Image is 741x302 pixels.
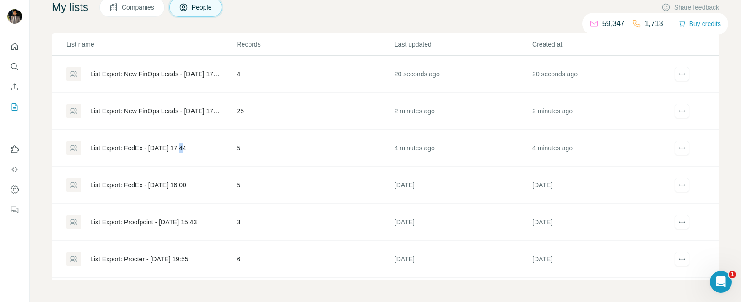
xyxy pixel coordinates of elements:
[645,18,663,29] p: 1,713
[675,141,689,155] button: actions
[729,271,736,278] span: 1
[66,40,236,49] p: List name
[90,254,188,264] div: List Export: Procter - [DATE] 19:55
[394,204,532,241] td: [DATE]
[90,217,197,227] div: List Export: Proofpoint - [DATE] 15:43
[394,130,532,167] td: 4 minutes ago
[532,167,670,204] td: [DATE]
[237,40,394,49] p: Records
[237,56,394,93] td: 4
[394,93,532,130] td: 2 minutes ago
[394,167,532,204] td: [DATE]
[675,178,689,192] button: actions
[532,204,670,241] td: [DATE]
[7,38,22,55] button: Quick start
[237,241,394,278] td: 6
[394,241,532,278] td: [DATE]
[7,9,22,24] img: Avatar
[661,3,719,12] button: Share feedback
[90,106,222,116] div: List Export: New FinOps Leads - [DATE] 17:46
[532,130,670,167] td: 4 minutes ago
[237,204,394,241] td: 3
[532,93,670,130] td: 2 minutes ago
[395,40,531,49] p: Last updated
[675,67,689,81] button: actions
[675,252,689,266] button: actions
[237,93,394,130] td: 25
[122,3,155,12] span: Companies
[710,271,732,293] iframe: Intercom live chat
[532,40,669,49] p: Created at
[7,141,22,158] button: Use Surfe on LinkedIn
[90,143,186,153] div: List Export: FedEx - [DATE] 17:44
[7,58,22,75] button: Search
[192,3,213,12] span: People
[7,99,22,115] button: My lists
[7,201,22,218] button: Feedback
[7,79,22,95] button: Enrich CSV
[7,181,22,198] button: Dashboard
[532,56,670,93] td: 20 seconds ago
[7,161,22,178] button: Use Surfe API
[675,215,689,229] button: actions
[90,180,186,190] div: List Export: FedEx - [DATE] 16:00
[237,130,394,167] td: 5
[532,241,670,278] td: [DATE]
[675,104,689,118] button: actions
[678,17,721,30] button: Buy credits
[602,18,625,29] p: 59,347
[90,69,222,79] div: List Export: New FinOps Leads - [DATE] 17:48
[237,167,394,204] td: 5
[394,56,532,93] td: 20 seconds ago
